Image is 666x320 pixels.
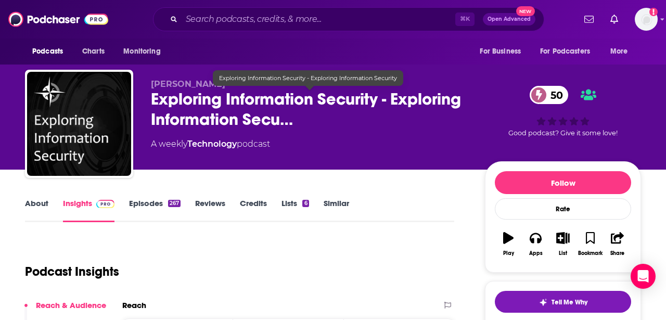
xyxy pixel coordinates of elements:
[25,198,48,222] a: About
[516,6,535,16] span: New
[635,8,658,31] img: User Profile
[539,298,547,306] img: tell me why sparkle
[122,300,146,310] h2: Reach
[75,42,111,61] a: Charts
[603,42,641,61] button: open menu
[213,70,403,86] div: Exploring Information Security - Exploring Information Security
[182,11,455,28] input: Search podcasts, credits, & more...
[116,42,174,61] button: open menu
[495,291,631,313] button: tell me why sparkleTell Me Why
[578,250,603,257] div: Bookmark
[25,42,76,61] button: open menu
[540,44,590,59] span: For Podcasters
[635,8,658,31] button: Show profile menu
[631,264,656,289] div: Open Intercom Messenger
[302,200,309,207] div: 6
[559,250,567,257] div: List
[495,171,631,194] button: Follow
[503,250,514,257] div: Play
[483,13,535,25] button: Open AdvancedNew
[151,138,270,150] div: A weekly podcast
[530,86,568,104] a: 50
[63,198,114,222] a: InsightsPodchaser Pro
[635,8,658,31] span: Logged in as kindrieri
[281,198,309,222] a: Lists6
[195,198,225,222] a: Reviews
[610,250,624,257] div: Share
[529,250,543,257] div: Apps
[82,44,105,59] span: Charts
[32,44,63,59] span: Podcasts
[649,8,658,16] svg: Add a profile image
[25,264,119,279] h1: Podcast Insights
[24,300,106,319] button: Reach & Audience
[533,42,605,61] button: open menu
[8,9,108,29] img: Podchaser - Follow, Share and Rate Podcasts
[324,198,349,222] a: Similar
[508,129,618,137] span: Good podcast? Give it some love!
[187,139,237,149] a: Technology
[480,44,521,59] span: For Business
[240,198,267,222] a: Credits
[577,225,604,263] button: Bookmark
[495,198,631,220] div: Rate
[522,225,549,263] button: Apps
[153,7,544,31] div: Search podcasts, credits, & more...
[495,225,522,263] button: Play
[27,72,131,176] img: Exploring Information Security - Exploring Information Security
[610,44,628,59] span: More
[552,298,587,306] span: Tell Me Why
[151,79,225,89] span: [PERSON_NAME]
[540,86,568,104] span: 50
[36,300,106,310] p: Reach & Audience
[129,198,181,222] a: Episodes267
[580,10,598,28] a: Show notifications dropdown
[168,200,181,207] div: 267
[123,44,160,59] span: Monitoring
[604,225,631,263] button: Share
[488,17,531,22] span: Open Advanced
[485,79,641,144] div: 50Good podcast? Give it some love!
[472,42,534,61] button: open menu
[549,225,577,263] button: List
[455,12,475,26] span: ⌘ K
[96,200,114,208] img: Podchaser Pro
[606,10,622,28] a: Show notifications dropdown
